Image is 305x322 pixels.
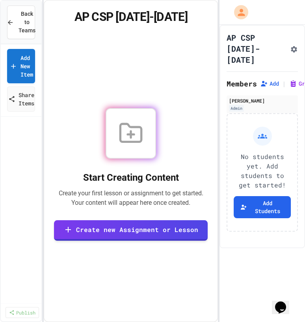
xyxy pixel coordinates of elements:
button: Back to Teams [7,6,35,39]
h1: AP CSP [DATE]-[DATE] [227,32,287,65]
h2: Members [227,78,257,89]
p: Create your first lesson or assignment to get started. Your content will appear here once created. [54,189,208,208]
a: Delete [42,307,73,318]
a: Add New Item [7,49,35,83]
a: Publish [6,307,39,318]
h1: AP CSP [DATE]-[DATE] [54,10,208,24]
a: Share Items [7,86,35,112]
button: Add [260,80,279,88]
div: [PERSON_NAME] [229,97,296,104]
div: My Account [226,3,250,21]
div: Admin [229,105,244,112]
a: Create new Assignment or Lesson [54,220,208,241]
span: | [282,79,286,88]
span: Back to Teams [19,10,35,35]
button: Assignment Settings [290,44,298,53]
iframe: chat widget [272,290,297,314]
h2: Start Creating Content [54,171,208,184]
p: No students yet. Add students to get started! [234,152,291,190]
button: Add Students [234,196,291,218]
